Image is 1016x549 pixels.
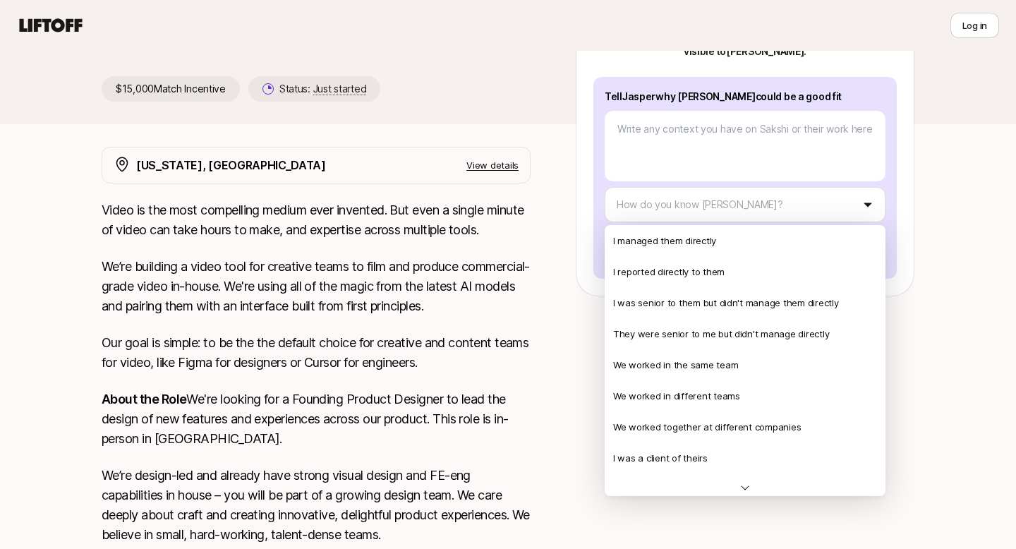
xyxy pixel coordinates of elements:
p: We worked together at different companies [613,420,801,434]
p: I was senior to them but didn't manage them directly [613,296,838,310]
p: I reported directly to them [613,265,725,279]
p: We worked in different teams [613,389,740,403]
p: We worked in the same team [613,358,738,372]
p: I was a client of theirs [613,451,708,465]
p: They were senior to me but didn't manage directly [613,327,829,341]
p: I managed them directly [613,234,716,248]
